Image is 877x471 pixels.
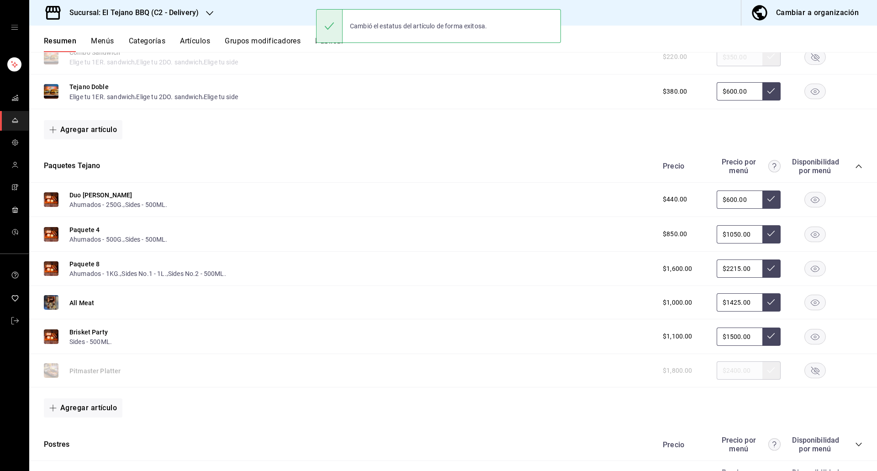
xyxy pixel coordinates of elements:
[69,92,135,101] button: Elige tu 1ER. sandwich
[44,37,877,52] div: navigation tabs
[69,259,100,269] button: Paquete 8
[776,6,859,19] div: Cambiar a organización
[125,200,168,209] button: Sides - 500ML.
[69,91,238,101] div: , ,
[663,332,692,341] span: $1,100.00
[168,269,226,278] button: Sides No.2 - 500ML.
[91,37,114,52] button: Menús
[69,298,94,307] button: All Meat
[663,298,692,307] span: $1,000.00
[69,191,132,200] button: Duo [PERSON_NAME]
[69,82,109,91] button: Tejano Doble
[44,192,58,207] img: Preview
[125,235,168,244] button: Sides - 500ML.
[44,37,76,52] button: Resumen
[69,328,108,337] button: Brisket Party
[69,234,168,244] div: ,
[180,37,210,52] button: Artículos
[44,84,58,99] img: Preview
[225,37,301,52] button: Grupos modificadores
[62,7,199,18] h3: Sucursal: El Tejano BBQ (C2 - Delivery)
[129,37,166,52] button: Categorías
[44,261,58,276] img: Preview
[69,337,112,346] button: Sides - 500ML.
[44,295,58,310] img: Preview
[44,439,69,450] button: Postres
[69,269,226,278] div: , ,
[69,225,100,234] button: Paquete 4
[343,16,494,36] div: Cambió el estatus del artículo de forma exitosa.
[717,158,781,175] div: Precio por menú
[663,87,687,96] span: $380.00
[717,82,762,101] input: Sin ajuste
[69,200,168,209] div: ,
[717,293,762,312] input: Sin ajuste
[44,329,58,344] img: Preview
[792,158,838,175] div: Disponibilidad por menú
[44,227,58,242] img: Preview
[69,235,123,244] button: Ahumados - 500G.
[69,269,120,278] button: Ahumados - 1KG.
[663,195,687,204] span: $440.00
[11,24,18,31] button: open drawer
[717,191,762,209] input: Sin ajuste
[44,398,122,418] button: Agregar artículo
[204,92,238,101] button: Elige tu side
[855,441,862,448] button: collapse-category-row
[717,259,762,278] input: Sin ajuste
[654,440,712,449] div: Precio
[792,436,838,453] div: Disponibilidad por menú
[69,200,123,209] button: Ahumados - 250G.
[44,120,122,139] button: Agregar artículo
[717,225,762,243] input: Sin ajuste
[663,229,687,239] span: $850.00
[663,264,692,274] span: $1,600.00
[44,161,100,171] button: Paquetes Tejano
[315,37,343,52] button: Publicar
[654,162,712,170] div: Precio
[136,92,202,101] button: Elige tu 2DO. sandwich
[855,163,862,170] button: collapse-category-row
[122,269,166,278] button: Sides No.1 - 1L.
[717,328,762,346] input: Sin ajuste
[717,436,781,453] div: Precio por menú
